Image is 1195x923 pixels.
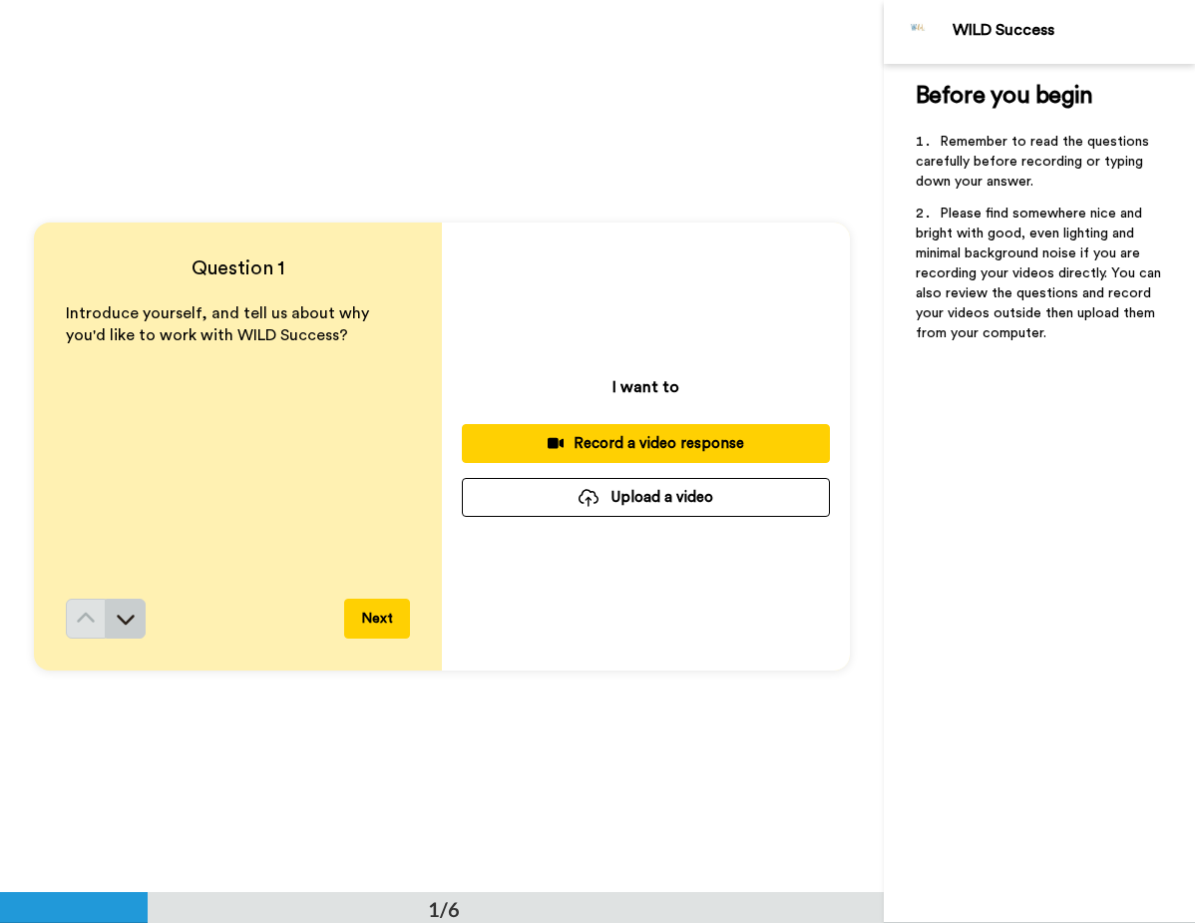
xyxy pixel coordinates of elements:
img: Profile Image [895,8,943,56]
button: Record a video response [462,424,830,463]
button: Next [344,599,410,639]
div: WILD Success [953,21,1194,40]
h4: Question 1 [66,254,410,282]
button: Upload a video [462,478,830,517]
span: Please find somewhere nice and bright with good, even lighting and minimal background noise if yo... [916,207,1165,340]
p: I want to [612,375,679,399]
div: Record a video response [478,433,814,454]
span: Before you begin [916,84,1092,108]
span: Introduce yourself, and tell us about why you'd like to work with WILD Success? [66,305,373,344]
div: 1/6 [396,895,492,923]
span: Remember to read the questions carefully before recording or typing down your answer. [916,135,1153,189]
